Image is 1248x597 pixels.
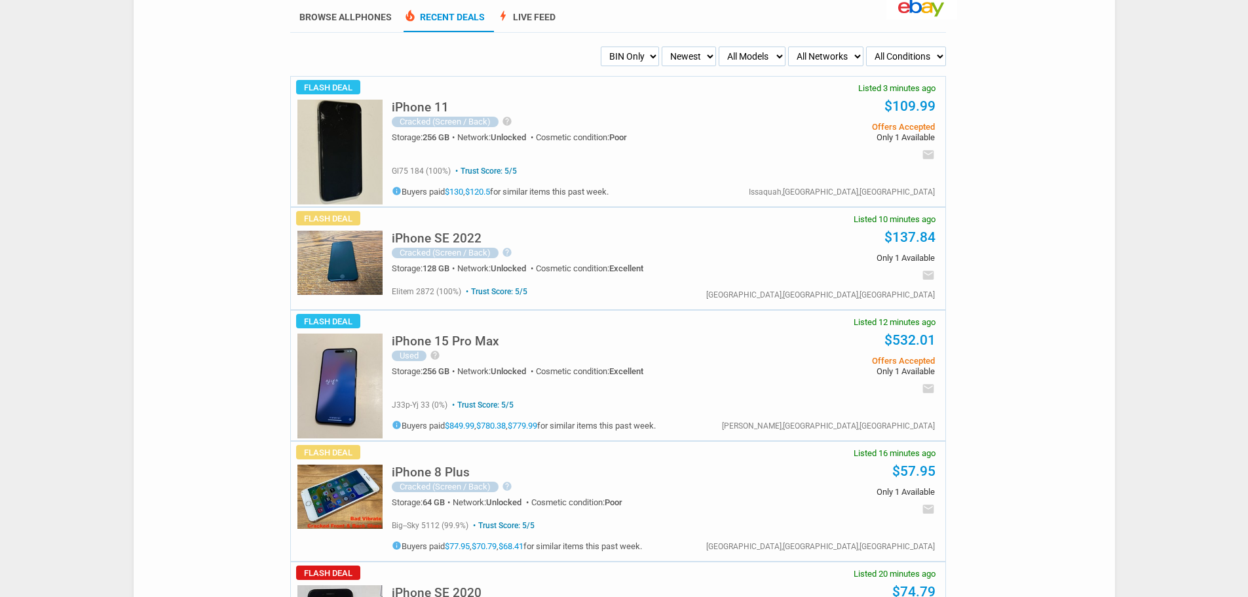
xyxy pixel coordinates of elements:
div: Cosmetic condition: [536,133,627,142]
img: s-l225.jpg [297,100,383,204]
span: j33p-yj 33 (0%) [392,400,447,410]
i: info [392,186,402,196]
span: Poor [609,132,627,142]
div: Issaquah,[GEOGRAPHIC_DATA],[GEOGRAPHIC_DATA] [749,188,935,196]
span: Listed 16 minutes ago [854,449,936,457]
div: Cracked (Screen / Back) [392,482,499,492]
i: info [392,420,402,430]
span: Flash Deal [296,314,360,328]
a: $120.5 [465,187,490,197]
h5: iPhone SE 2022 [392,232,482,244]
span: Offers Accepted [737,356,934,365]
div: Cracked (Screen / Back) [392,248,499,258]
a: $780.38 [476,421,506,431]
h5: Buyers paid , , for similar items this past week. [392,420,656,430]
div: [GEOGRAPHIC_DATA],[GEOGRAPHIC_DATA],[GEOGRAPHIC_DATA] [706,543,935,550]
a: iPhone 15 Pro Max [392,337,499,347]
a: $109.99 [884,98,936,114]
span: Unlocked [491,263,526,273]
span: Unlocked [491,366,526,376]
span: Only 1 Available [737,133,934,142]
span: elitem 2872 (100%) [392,287,461,296]
span: Unlocked [491,132,526,142]
div: Storage: [392,367,457,376]
span: big--sky 5112 (99.9%) [392,521,468,530]
i: info [392,541,402,550]
span: gl75 184 (100%) [392,166,451,176]
a: $130 [445,187,463,197]
h5: iPhone 11 [392,101,449,113]
span: Listed 3 minutes ago [858,84,936,92]
i: help [502,247,512,258]
span: local_fire_department [404,9,417,22]
a: iPhone SE 2022 [392,235,482,244]
a: Browse AllPhones [299,12,392,22]
a: $779.99 [508,421,537,431]
h5: iPhone 15 Pro Max [392,335,499,347]
span: Phones [355,12,392,22]
div: Network: [457,133,536,142]
div: Storage: [392,264,457,273]
div: Network: [457,367,536,376]
span: Flash Deal [296,80,360,94]
i: email [922,269,935,282]
span: Excellent [609,366,643,376]
span: Only 1 Available [737,488,934,496]
div: Storage: [392,498,453,507]
img: s-l225.jpg [297,231,383,295]
span: Excellent [609,263,643,273]
i: help [502,116,512,126]
span: bolt [497,9,510,22]
span: Only 1 Available [737,367,934,376]
div: Cracked (Screen / Back) [392,117,499,127]
div: Network: [453,498,531,507]
div: Cosmetic condition: [536,367,643,376]
a: $77.95 [445,541,470,551]
a: iPhone 8 Plus [392,469,470,478]
i: email [922,148,935,161]
span: Trust Score: 5/5 [453,166,517,176]
a: local_fire_departmentRecent Deals [404,12,485,32]
a: $57.95 [892,463,936,479]
div: [GEOGRAPHIC_DATA],[GEOGRAPHIC_DATA],[GEOGRAPHIC_DATA] [706,291,935,299]
span: Listed 12 minutes ago [854,318,936,326]
a: $70.79 [472,541,497,551]
span: 256 GB [423,132,449,142]
a: $849.99 [445,421,474,431]
span: Listed 10 minutes ago [854,215,936,223]
span: Offers Accepted [737,123,934,131]
i: email [922,382,935,395]
span: Trust Score: 5/5 [463,287,527,296]
span: Flash Deal [296,211,360,225]
h5: Buyers paid , , for similar items this past week. [392,541,642,550]
span: Trust Score: 5/5 [470,521,535,530]
a: $532.01 [884,332,936,348]
span: 64 GB [423,497,445,507]
h5: iPhone 8 Plus [392,466,470,478]
a: boltLive Feed [497,12,556,32]
div: Storage: [392,133,457,142]
div: Cosmetic condition: [531,498,622,507]
img: s-l225.jpg [297,334,383,438]
span: Flash Deal [296,445,360,459]
span: Flash Deal [296,566,360,580]
h5: Buyers paid , for similar items this past week. [392,186,609,196]
i: help [502,481,512,491]
div: Cosmetic condition: [536,264,643,273]
span: Trust Score: 5/5 [449,400,514,410]
div: Network: [457,264,536,273]
span: Only 1 Available [737,254,934,262]
span: Poor [605,497,622,507]
img: s-l225.jpg [297,465,383,529]
a: $68.41 [499,541,523,551]
a: $137.84 [884,229,936,245]
span: Unlocked [486,497,521,507]
span: Listed 20 minutes ago [854,569,936,578]
i: help [430,350,440,360]
div: Used [392,351,426,361]
a: iPhone 11 [392,104,449,113]
span: 128 GB [423,263,449,273]
i: email [922,503,935,516]
span: 256 GB [423,366,449,376]
div: [PERSON_NAME],[GEOGRAPHIC_DATA],[GEOGRAPHIC_DATA] [722,422,935,430]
